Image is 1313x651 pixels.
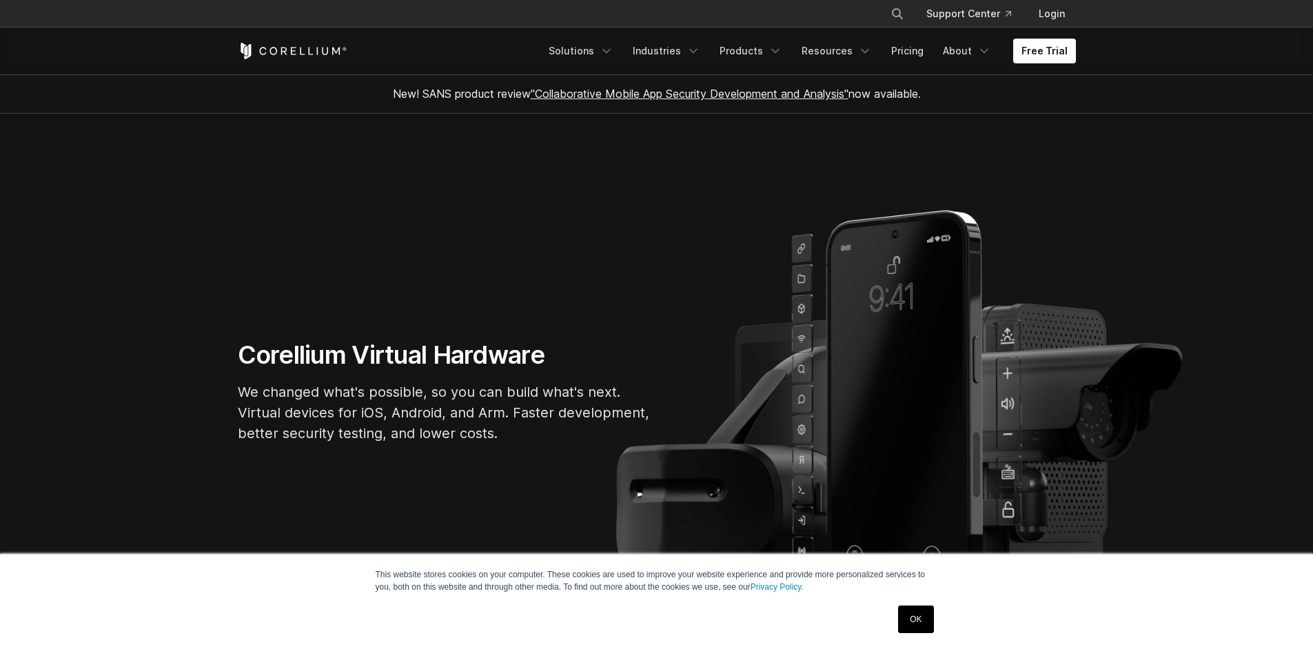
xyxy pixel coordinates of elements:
[238,43,347,59] a: Corellium Home
[1013,39,1076,63] a: Free Trial
[935,39,999,63] a: About
[793,39,880,63] a: Resources
[540,39,1076,63] div: Navigation Menu
[393,87,921,101] span: New! SANS product review now available.
[531,87,848,101] a: "Collaborative Mobile App Security Development and Analysis"
[874,1,1076,26] div: Navigation Menu
[883,39,932,63] a: Pricing
[898,606,933,633] a: OK
[376,568,938,593] p: This website stores cookies on your computer. These cookies are used to improve your website expe...
[238,382,651,444] p: We changed what's possible, so you can build what's next. Virtual devices for iOS, Android, and A...
[540,39,622,63] a: Solutions
[1028,1,1076,26] a: Login
[711,39,791,63] a: Products
[751,582,804,592] a: Privacy Policy.
[915,1,1022,26] a: Support Center
[624,39,709,63] a: Industries
[885,1,910,26] button: Search
[238,340,651,371] h1: Corellium Virtual Hardware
